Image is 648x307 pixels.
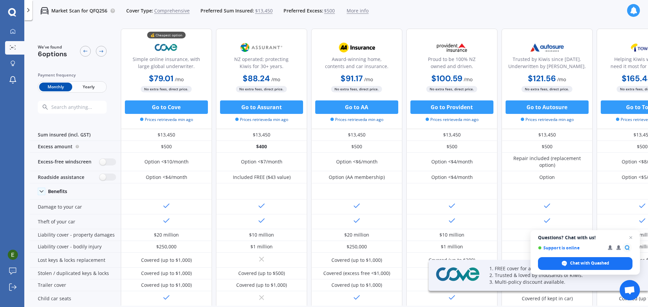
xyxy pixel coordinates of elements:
[255,7,273,14] span: $13,450
[126,7,153,14] span: Cover Type:
[30,253,121,268] div: Lost keys & locks replacement
[427,86,478,92] span: No extra fees, direct price.
[522,86,573,92] span: No extra fees, direct price.
[30,199,121,214] div: Damage to your car
[331,282,382,288] div: Covered (up to $1,000)
[236,282,287,288] div: Covered (up to $1,000)
[144,39,189,56] img: Cove.webp
[317,56,397,72] div: Award-winning home, contents and car insurance.
[239,39,284,56] img: Assurant.png
[347,7,369,14] span: More info
[140,117,193,123] span: Prices retrieved a min ago
[538,257,632,270] div: Chat with Quashed
[30,141,121,153] div: Excess amount
[410,100,493,114] button: Go to Provident
[528,73,556,84] b: $121.56
[507,155,588,168] div: Repair included (replacement option)
[146,174,187,181] div: Option <$4/month
[347,243,367,250] div: $250,000
[154,232,179,238] div: $20 million
[334,39,379,56] img: AA.webp
[238,270,285,277] div: Covered (up to $500)
[141,270,192,277] div: Covered (up to $1,000)
[439,232,464,238] div: $10 million
[30,268,121,279] div: Stolen / duplicated keys & locks
[502,129,593,141] div: $13,450
[429,257,475,264] div: Covered (up to $300)
[127,56,206,72] div: Simple online insurance, with large global underwriter.
[502,141,593,153] div: $500
[200,7,254,14] span: Preferred Sum Insured:
[236,86,287,92] span: No extra fees, direct price.
[506,100,589,114] button: Go to Autosure
[220,100,303,114] button: Go to Assurant
[30,171,121,183] div: Roadside assistance
[175,76,184,83] span: / mo
[241,158,282,165] div: Option <$7/month
[489,279,631,285] p: 3. Multi-policy discount available.
[39,83,72,91] span: Monthly
[250,243,273,250] div: $1 million
[243,73,270,84] b: $88.24
[522,295,573,302] div: Covered (if kept in car)
[141,86,192,92] span: No extra fees, direct price.
[283,7,323,14] span: Preferred Excess:
[431,174,473,181] div: Option <$4/month
[507,56,587,72] div: Trusted by Kiwis since [DATE]. Underwritten by [PERSON_NAME].
[141,282,192,288] div: Covered (up to $1,000)
[216,129,307,141] div: $13,450
[72,83,105,91] span: Yearly
[431,158,473,165] div: Option <$4/month
[30,291,121,306] div: Child car seats
[464,76,473,83] span: / mo
[121,129,212,141] div: $13,450
[147,32,186,38] div: 💰 Cheapest option
[233,174,291,181] div: Included FREE ($43 value)
[30,153,121,171] div: Excess-free windscreen
[51,7,107,14] p: Market Scan for QFQ256
[51,104,120,110] input: Search anything...
[336,158,378,165] div: Option <$6/month
[521,117,574,123] span: Prices retrieved a min ago
[323,270,390,277] div: Covered (excess free <$1,000)
[627,234,635,242] span: Close chat
[48,188,67,194] div: Benefits
[406,129,497,141] div: $13,450
[539,174,555,181] div: Option
[489,272,631,279] p: 2. Trusted & loved by thousands of Kiwis.
[30,214,121,229] div: Theft of your car
[330,117,383,123] span: Prices retrieved a min ago
[329,174,385,181] div: Option (AA membership)
[434,266,481,283] img: Cove.webp
[311,141,402,153] div: $500
[441,243,463,250] div: $1 million
[222,56,301,72] div: NZ operated; protecting Kiwis for 30+ years.
[331,86,382,92] span: No extra fees, direct price.
[30,129,121,141] div: Sum insured (incl. GST)
[149,73,174,84] b: $79.01
[489,265,631,272] p: 1. FREE cover for a month (up to $100) with Quashed.
[558,76,566,83] span: / mo
[331,257,382,264] div: Covered (up to $1,000)
[38,50,67,58] span: 6 options
[538,245,603,250] span: Support is online
[141,257,192,264] div: Covered (up to $1,000)
[125,100,208,114] button: Go to Cove
[431,73,462,84] b: $100.59
[570,260,609,266] span: Chat with Quashed
[344,232,369,238] div: $20 million
[216,141,307,153] div: $400
[364,76,373,83] span: / mo
[30,229,121,241] div: Liability cover - property damages
[315,100,398,114] button: Go to AA
[154,7,190,14] span: Comprehensive
[272,76,280,83] span: / mo
[30,279,121,291] div: Trailer cover
[38,44,67,50] span: We've found
[121,141,212,153] div: $500
[235,117,288,123] span: Prices retrieved a min ago
[426,117,479,123] span: Prices retrieved a min ago
[525,39,569,56] img: Autosure.webp
[430,39,474,56] img: Provident.png
[38,72,107,79] div: Payment frequency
